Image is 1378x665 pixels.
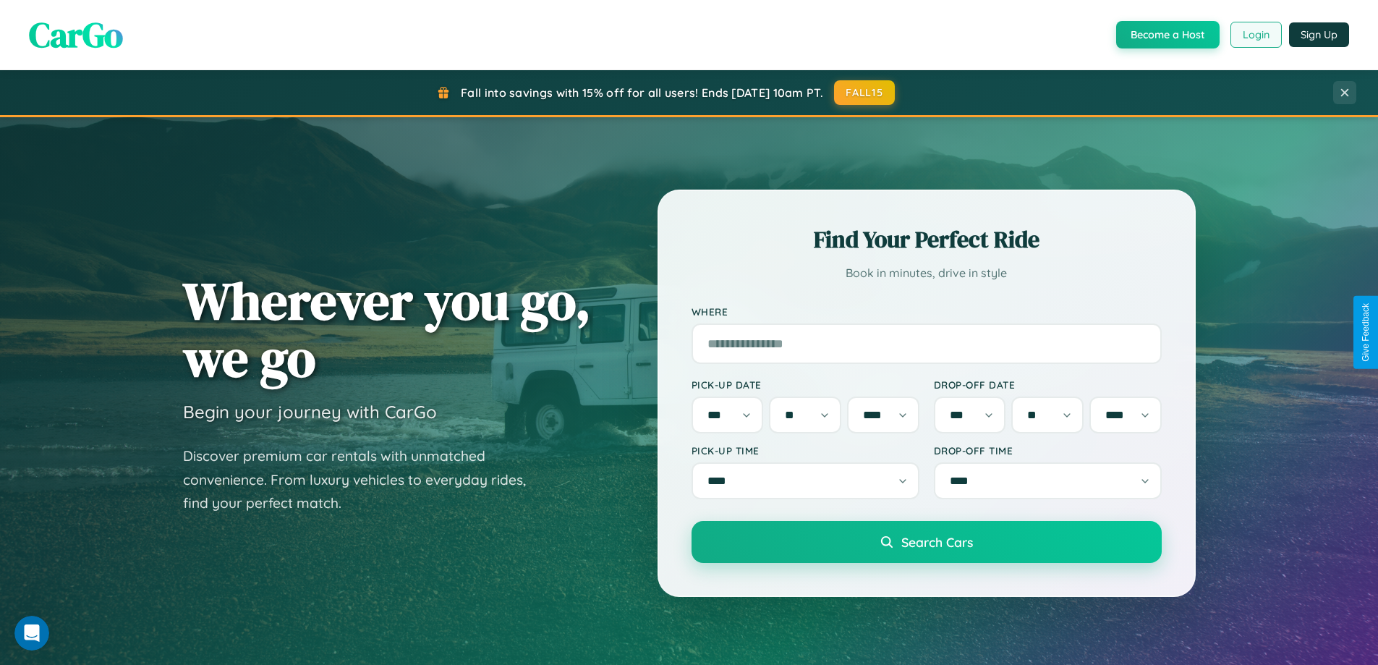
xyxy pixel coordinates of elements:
label: Drop-off Date [934,378,1162,391]
button: Login [1230,22,1282,48]
button: Search Cars [692,521,1162,563]
label: Pick-up Time [692,444,919,457]
label: Where [692,305,1162,318]
button: Become a Host [1116,21,1220,48]
p: Book in minutes, drive in style [692,263,1162,284]
span: CarGo [29,11,123,59]
h2: Find Your Perfect Ride [692,224,1162,255]
label: Pick-up Date [692,378,919,391]
span: Fall into savings with 15% off for all users! Ends [DATE] 10am PT. [461,85,823,100]
label: Drop-off Time [934,444,1162,457]
button: FALL15 [834,80,895,105]
h3: Begin your journey with CarGo [183,401,437,423]
h1: Wherever you go, we go [183,272,591,386]
div: Give Feedback [1361,303,1371,362]
button: Sign Up [1289,22,1349,47]
p: Discover premium car rentals with unmatched convenience. From luxury vehicles to everyday rides, ... [183,444,545,515]
iframe: Intercom live chat [14,616,49,651]
span: Search Cars [901,534,973,550]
